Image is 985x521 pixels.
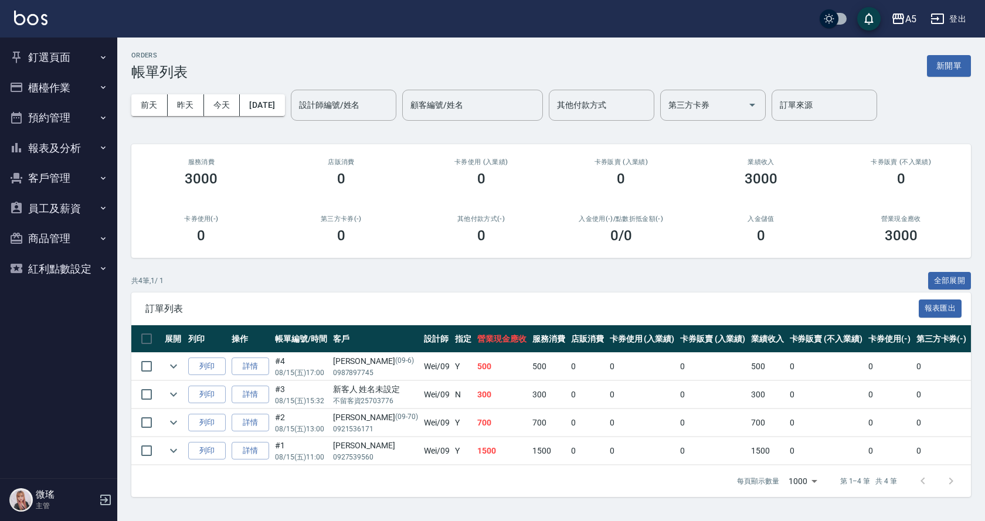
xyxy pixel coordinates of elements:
[474,353,529,380] td: 500
[421,325,453,353] th: 設計師
[913,381,970,408] td: 0
[474,325,529,353] th: 營業現金應收
[131,64,188,80] h3: 帳單列表
[337,171,345,187] h3: 0
[705,215,817,223] h2: 入金儲值
[845,158,957,166] h2: 卡券販賣 (不入業績)
[165,357,182,375] button: expand row
[787,409,865,437] td: 0
[272,381,330,408] td: #3
[421,353,453,380] td: Wei /09
[913,325,970,353] th: 第三方卡券(-)
[607,409,678,437] td: 0
[737,476,779,486] p: 每頁顯示數量
[787,353,865,380] td: 0
[421,437,453,465] td: Wei /09
[787,381,865,408] td: 0
[272,409,330,437] td: #2
[677,381,748,408] td: 0
[607,437,678,465] td: 0
[568,409,607,437] td: 0
[565,215,677,223] h2: 入金使用(-) /點數折抵金額(-)
[232,357,269,376] a: 詳情
[333,411,418,424] div: [PERSON_NAME]
[425,158,537,166] h2: 卡券使用 (入業績)
[131,94,168,116] button: 前天
[568,325,607,353] th: 店販消費
[617,171,625,187] h3: 0
[677,353,748,380] td: 0
[5,193,113,224] button: 員工及薪資
[9,488,33,512] img: Person
[787,325,865,353] th: 卡券販賣 (不入業績)
[919,299,962,318] button: 報表匯出
[272,353,330,380] td: #4
[275,367,327,378] p: 08/15 (五) 17:00
[5,42,113,73] button: 釘選頁面
[188,357,226,376] button: 列印
[145,158,257,166] h3: 服務消費
[705,158,817,166] h2: 業績收入
[5,133,113,164] button: 報表及分析
[188,386,226,404] button: 列印
[913,409,970,437] td: 0
[784,465,821,497] div: 1000
[913,353,970,380] td: 0
[145,215,257,223] h2: 卡券使用(-)
[229,325,272,353] th: 操作
[529,437,568,465] td: 1500
[865,325,913,353] th: 卡券使用(-)
[529,325,568,353] th: 服務消費
[272,325,330,353] th: 帳單編號/時間
[745,171,777,187] h3: 3000
[474,409,529,437] td: 700
[333,355,418,367] div: [PERSON_NAME]
[905,12,916,26] div: A5
[333,440,418,452] div: [PERSON_NAME]
[568,353,607,380] td: 0
[333,367,418,378] p: 0987897745
[452,381,474,408] td: N
[240,94,284,116] button: [DATE]
[395,355,414,367] p: (09-6)
[927,60,971,71] a: 新開單
[885,227,918,244] h3: 3000
[897,171,905,187] h3: 0
[529,409,568,437] td: 700
[333,452,418,462] p: 0927539560
[757,227,765,244] h3: 0
[748,353,787,380] td: 500
[5,103,113,133] button: 預約管理
[926,8,971,30] button: 登出
[452,437,474,465] td: Y
[748,437,787,465] td: 1500
[568,381,607,408] td: 0
[748,409,787,437] td: 700
[743,96,762,114] button: Open
[36,489,96,500] h5: 微瑤
[857,7,881,30] button: save
[165,442,182,459] button: expand row
[474,437,529,465] td: 1500
[197,227,205,244] h3: 0
[14,11,47,25] img: Logo
[165,414,182,431] button: expand row
[610,227,632,244] h3: 0 /0
[529,353,568,380] td: 500
[865,437,913,465] td: 0
[452,325,474,353] th: 指定
[425,215,537,223] h2: 其他付款方式(-)
[452,409,474,437] td: Y
[477,171,485,187] h3: 0
[145,303,919,315] span: 訂單列表
[607,353,678,380] td: 0
[919,302,962,314] a: 報表匯出
[275,396,327,406] p: 08/15 (五) 15:32
[529,381,568,408] td: 300
[748,325,787,353] th: 業績收入
[677,409,748,437] td: 0
[5,73,113,103] button: 櫃檯作業
[477,227,485,244] h3: 0
[927,55,971,77] button: 新開單
[565,158,677,166] h2: 卡券販賣 (入業績)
